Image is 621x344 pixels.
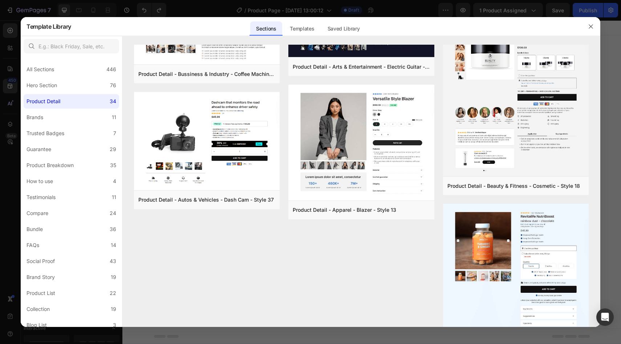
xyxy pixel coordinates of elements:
div: 7 [113,129,116,138]
span: inspired by CRO experts [168,139,218,146]
div: Blog List [27,321,47,329]
div: 29 [110,145,116,154]
div: Choose templates [171,130,215,138]
div: Product List [27,289,55,298]
div: Generate layout [228,130,266,138]
div: 4 [113,177,116,186]
div: 19 [111,305,116,313]
div: Product Detail - Autos & Vehicles - Dash Cam - Style 37 [138,195,274,204]
div: Brand Story [27,273,55,282]
span: Add section [232,114,267,122]
div: Collection [27,305,50,313]
div: Product Detail - Beauty & Fitness - Cosmetic - Style 18 [447,182,580,190]
div: 35 [110,161,116,170]
div: Product Detail [27,97,60,106]
img: pd13.png [443,22,589,178]
div: 19 [111,273,116,282]
input: E.g.: Black Friday, Sale, etc. [24,39,119,53]
div: Compare [27,209,48,218]
div: 14 [111,241,116,250]
img: pd36.png [134,92,280,191]
div: Open Intercom Messenger [596,308,614,326]
div: Saved Library [322,21,366,36]
button: <p>Button</p> [228,73,271,92]
div: All Sections [27,65,54,74]
div: Hero Section [27,81,57,90]
div: Trusted Badges [27,129,64,138]
div: 446 [106,65,116,74]
div: FAQs [27,241,39,250]
div: Brands [27,113,43,122]
div: Testimonials [27,193,56,202]
div: 76 [110,81,116,90]
div: Add blank section [281,130,326,138]
div: Product Detail - Bussiness & Industry - Coffee Machine - Style 32 [138,70,275,78]
div: Bundle [27,225,43,234]
div: 11 [112,113,116,122]
div: Product Detail - Apparel - Blazer - Style 13 [293,206,396,214]
div: Product Breakdown [27,161,74,170]
div: 22 [110,289,116,298]
div: 43 [110,257,116,266]
div: How to use [27,177,53,186]
div: Sections [250,21,282,36]
p: Button [245,77,262,88]
div: Product Detail - Arts & Entertainment - Electric Guitar - Style 45 [293,62,430,71]
div: 36 [110,225,116,234]
div: 34 [110,97,116,106]
h2: Template Library [27,17,71,36]
h2: Your heading text goes here [32,27,467,50]
img: pd18.png [288,85,434,202]
div: 24 [110,209,116,218]
div: Social Proof [27,257,55,266]
div: Guarantee [27,145,51,154]
span: then drag & drop elements [276,139,330,146]
div: 11 [112,193,116,202]
div: Templates [284,21,320,36]
span: from URL or image [227,139,266,146]
div: 3 [113,321,116,329]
